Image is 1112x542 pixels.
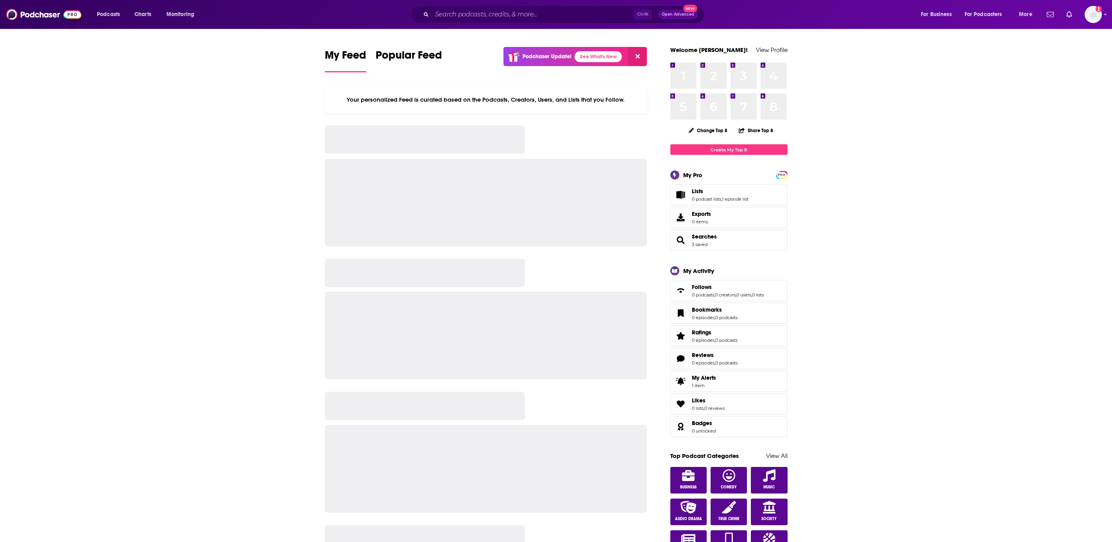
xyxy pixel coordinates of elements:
span: PRO [777,172,786,178]
a: Ratings [673,330,689,341]
a: 0 unlocked [692,428,716,434]
a: 0 episodes [692,360,714,366]
span: Reviews [692,352,714,359]
a: Badges [673,421,689,432]
a: View All [766,452,788,459]
a: Likes [692,397,725,404]
span: Searches [670,230,788,251]
div: My Pro [683,171,702,179]
span: Society [761,517,777,521]
span: My Alerts [673,376,689,387]
a: View Profile [756,46,788,54]
span: Music [763,485,775,490]
span: Badges [692,420,712,427]
a: 0 podcasts [715,337,738,343]
a: Exports [670,207,788,228]
a: My Feed [325,48,366,72]
span: Bookmarks [692,306,722,313]
a: 0 lists [752,292,764,298]
a: 0 episodes [692,337,714,343]
span: 1 item [692,383,716,388]
span: Logged in as WE_Broadcast [1085,6,1102,23]
button: Share Top 8 [738,123,774,138]
span: Charts [134,9,151,20]
a: Reviews [673,353,689,364]
img: User Profile [1085,6,1102,23]
a: True Crime [711,499,747,525]
a: Show notifications dropdown [1044,8,1057,21]
a: Likes [673,398,689,409]
button: open menu [161,8,204,21]
button: open menu [915,8,962,21]
a: 0 reviews [704,406,725,411]
a: Business [670,467,707,494]
a: My Alerts [670,371,788,392]
span: 0 items [692,219,711,224]
a: Create My Top 8 [670,144,788,155]
a: 0 episodes [692,315,714,320]
span: Follows [692,284,712,291]
a: Follows [692,284,764,291]
span: True Crime [718,517,740,521]
span: Audio Drama [675,517,702,521]
button: Open AdvancedNew [658,10,698,19]
svg: Add a profile image [1096,6,1102,12]
a: Comedy [711,467,747,494]
span: New [683,5,697,12]
span: My Alerts [692,374,716,381]
a: Reviews [692,352,738,359]
a: Ratings [692,329,738,336]
a: 0 podcasts [715,315,738,320]
a: 0 users [736,292,751,298]
span: , [721,196,722,202]
div: My Activity [683,267,714,275]
p: Podchaser Update! [523,53,571,60]
span: , [714,292,715,298]
span: , [751,292,752,298]
span: Ratings [692,329,711,336]
a: Follows [673,285,689,296]
a: PRO [777,172,786,178]
a: Badges [692,420,716,427]
span: Comedy [721,485,737,490]
span: Exports [692,210,711,217]
a: 1 episode list [722,196,748,202]
img: Podchaser - Follow, Share and Rate Podcasts [6,7,81,22]
span: Monitoring [167,9,194,20]
a: Searches [673,235,689,246]
span: Follows [670,280,788,301]
a: Popular Feed [376,48,442,72]
span: Open Advanced [662,13,694,16]
button: Change Top 8 [684,126,732,135]
a: Welcome [PERSON_NAME]! [670,46,748,54]
button: open menu [91,8,130,21]
a: 0 podcast lists [692,196,721,202]
span: My Feed [325,48,366,66]
a: Top Podcast Categories [670,452,739,459]
a: 0 podcasts [692,292,714,298]
a: 3 saved [692,242,707,247]
a: Bookmarks [692,306,738,313]
span: Popular Feed [376,48,442,66]
a: Charts [129,8,156,21]
span: Lists [670,184,788,205]
span: Podcasts [97,9,120,20]
span: Business [680,485,697,490]
span: More [1019,9,1032,20]
span: Badges [670,416,788,437]
a: 0 podcasts [715,360,738,366]
div: Your personalized Feed is curated based on the Podcasts, Creators, Users, and Lists that you Follow. [325,86,647,113]
a: Lists [692,188,748,195]
button: open menu [1014,8,1042,21]
span: For Podcasters [965,9,1002,20]
div: Search podcasts, credits, & more... [418,5,712,23]
span: Ctrl K [634,9,652,20]
span: Lists [692,188,703,195]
